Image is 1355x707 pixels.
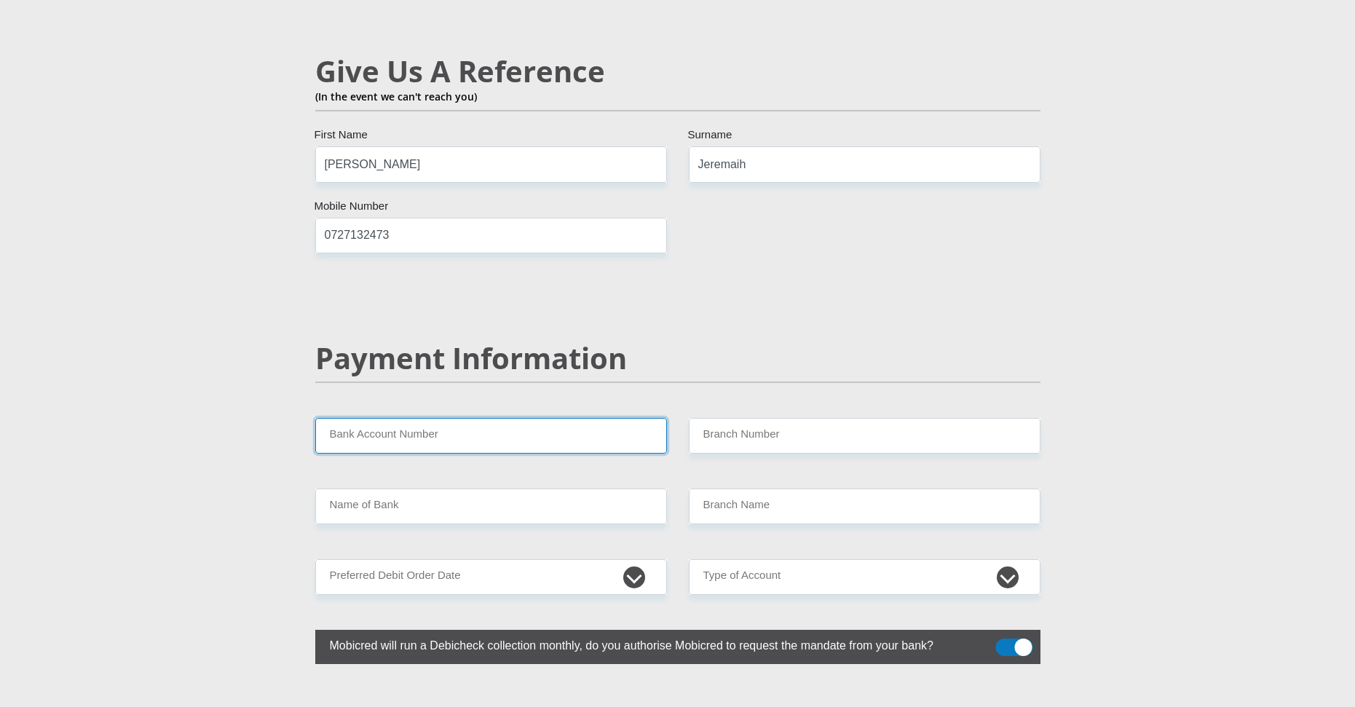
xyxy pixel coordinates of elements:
[315,418,667,454] input: Bank Account Number
[315,341,1040,376] h2: Payment Information
[689,146,1040,182] input: Surname
[689,418,1040,454] input: Branch Number
[315,489,667,524] input: Name of Bank
[315,89,1040,104] p: (In the event we can't reach you)
[315,146,667,182] input: Name
[315,54,1040,89] h2: Give Us A Reference
[689,489,1040,524] input: Branch Name
[315,630,968,658] label: Mobicred will run a Debicheck collection monthly, do you authorise Mobicred to request the mandat...
[315,218,667,253] input: Mobile Number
